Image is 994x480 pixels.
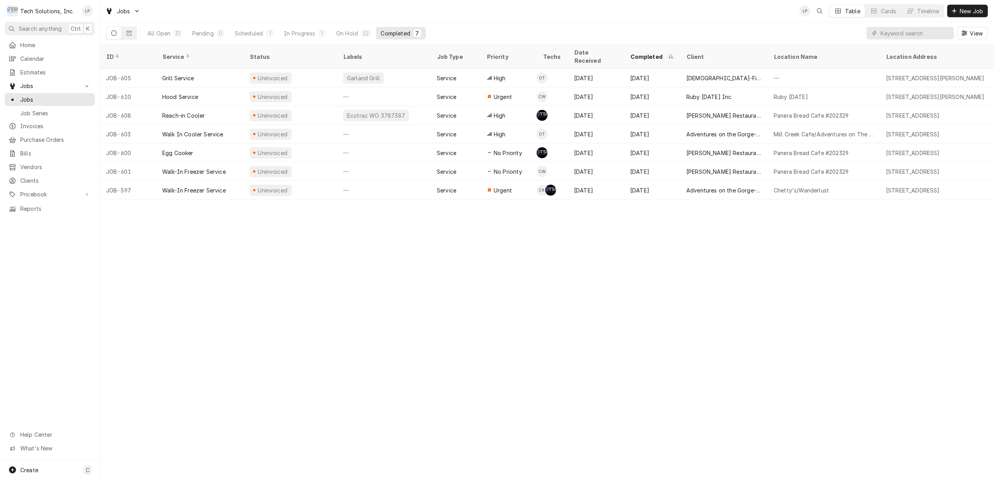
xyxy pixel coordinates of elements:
[100,125,156,143] div: JOB-603
[20,82,79,90] span: Jobs
[82,5,93,16] div: Lisa Paschal's Avatar
[381,29,410,37] div: Completed
[7,5,18,16] div: T
[100,69,156,87] div: JOB-605
[813,5,826,17] button: Open search
[686,111,761,120] div: [PERSON_NAME] Restaurant Group
[346,111,406,120] div: Ecotrac WO 3787387
[257,74,289,82] div: Uninvoiced
[102,5,144,18] a: Go to Jobs
[537,91,547,102] div: CW
[192,29,214,37] div: Pending
[537,110,547,121] div: Austin Fox's Avatar
[881,27,950,39] input: Keyword search
[437,93,456,101] div: Service
[568,125,624,143] div: [DATE]
[162,74,194,82] div: Grill Service
[886,111,940,120] div: [STREET_ADDRESS]
[5,79,95,92] a: Go to Jobs
[537,185,547,196] div: CW
[568,162,624,181] div: [DATE]
[235,29,263,37] div: Scheduled
[630,53,666,61] div: Completed
[774,93,808,101] div: Ruby [DATE]
[268,29,272,37] div: 1
[686,149,761,157] div: [PERSON_NAME] Restaurant Group
[886,53,984,61] div: Location Address
[162,168,226,176] div: Walk-In Freezer Service
[774,130,874,138] div: Mill Creek Cafe/Adventures on The Gorge
[5,39,95,51] a: Home
[257,168,289,176] div: Uninvoiced
[86,466,90,474] span: C
[20,431,90,439] span: Help Center
[257,111,289,120] div: Uninvoiced
[147,29,170,37] div: All Open
[106,53,148,61] div: ID
[20,136,91,144] span: Purchase Orders
[686,168,761,176] div: [PERSON_NAME] Restaurant Group
[774,149,849,157] div: Panera Bread Cafe #202329
[363,29,369,37] div: 22
[568,106,624,125] div: [DATE]
[20,205,91,213] span: Reports
[537,129,547,139] div: OT
[494,149,522,157] span: No Priority
[5,107,95,120] a: Job Series
[337,143,431,162] div: —
[568,143,624,162] div: [DATE]
[162,111,205,120] div: Reach-in Cooler
[774,186,829,194] div: Chetty's/Wanderlust
[494,74,506,82] span: High
[100,162,156,181] div: JOB-601
[437,186,456,194] div: Service
[20,109,91,117] span: Job Series
[5,120,95,132] a: Invoices
[774,168,849,176] div: Panera Bread Cafe #202329
[537,166,547,177] div: Coleton Wallace's Avatar
[20,122,91,130] span: Invoices
[487,53,529,61] div: Priority
[343,53,424,61] div: Labels
[5,147,95,160] a: Bills
[624,87,680,106] div: [DATE]
[100,181,156,199] div: JOB-597
[5,174,95,187] a: Clients
[5,52,95,65] a: Calendar
[19,25,62,33] span: Search anything
[545,185,556,196] div: Shaun Booth's Avatar
[337,125,431,143] div: —
[767,69,880,87] div: —
[5,133,95,146] a: Purchase Orders
[881,7,897,15] div: Cards
[337,162,431,181] div: —
[257,186,289,194] div: Uninvoiced
[968,29,984,37] span: View
[5,66,95,79] a: Estimates
[574,48,616,65] div: Date Received
[537,91,547,102] div: Coleton Wallace's Avatar
[624,69,680,87] div: [DATE]
[886,149,940,157] div: [STREET_ADDRESS]
[20,41,91,49] span: Home
[624,143,680,162] div: [DATE]
[568,69,624,87] div: [DATE]
[162,149,193,157] div: Egg Cooker
[257,149,289,157] div: Uninvoiced
[20,95,91,104] span: Jobs
[886,93,985,101] div: [STREET_ADDRESS][PERSON_NAME]
[537,147,547,158] div: SB
[774,53,872,61] div: Location Name
[545,185,556,196] div: SB
[100,106,156,125] div: JOB-608
[799,5,810,16] div: LP
[337,181,431,199] div: —
[162,93,198,101] div: Hood Service
[437,111,456,120] div: Service
[20,467,38,473] span: Create
[437,53,474,61] div: Job Type
[5,161,95,173] a: Vendors
[320,29,324,37] div: 1
[686,74,761,82] div: [DEMOGRAPHIC_DATA]-Fil-A - 00177 [GEOGRAPHIC_DATA][PERSON_NAME]
[886,130,940,138] div: [STREET_ADDRESS]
